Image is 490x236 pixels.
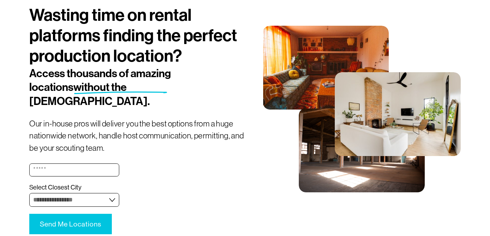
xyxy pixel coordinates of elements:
[29,81,150,107] span: without the [DEMOGRAPHIC_DATA].
[29,193,119,207] select: Select Closest City
[40,220,101,228] span: Send Me Locations
[29,118,245,154] p: Our in-house pros will deliver you the best options from a huge nationwide network, handle host c...
[29,214,112,234] button: Send Me LocationsSend Me Locations
[29,184,81,192] span: Select Closest City
[29,67,209,108] h2: Access thousands of amazing locations
[29,5,245,67] h1: Wasting time on rental platforms finding the perfect production location?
